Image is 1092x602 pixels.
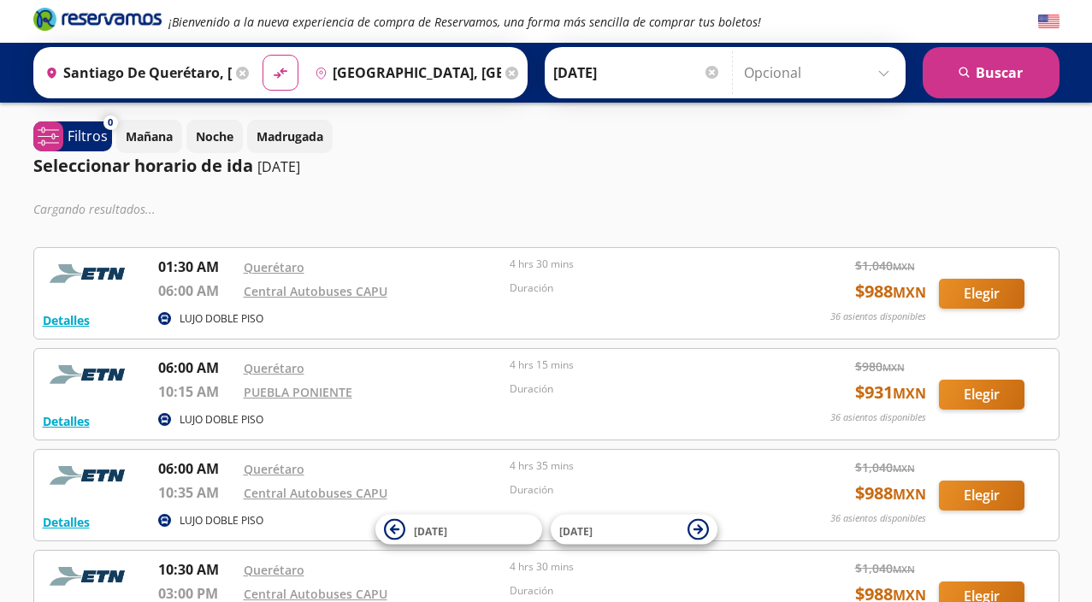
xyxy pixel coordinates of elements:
p: 10:15 AM [158,381,235,402]
p: 4 hrs 30 mins [510,559,768,575]
a: Querétaro [244,259,304,275]
span: 0 [108,115,113,130]
p: Duración [510,280,768,296]
p: Duración [510,583,768,599]
a: Brand Logo [33,6,162,37]
button: Detalles [43,311,90,329]
p: 36 asientos disponibles [830,310,926,324]
img: RESERVAMOS [43,458,137,493]
p: Noche [196,127,233,145]
button: Madrugada [247,120,333,153]
p: 36 asientos disponibles [830,511,926,526]
span: $ 988 [855,279,926,304]
button: Buscar [923,47,1060,98]
p: 4 hrs 15 mins [510,357,768,373]
p: Mañana [126,127,173,145]
p: 06:00 AM [158,280,235,301]
p: 4 hrs 30 mins [510,257,768,272]
i: Brand Logo [33,6,162,32]
p: LUJO DOBLE PISO [180,412,263,428]
button: 0Filtros [33,121,112,151]
a: Querétaro [244,461,304,477]
img: RESERVAMOS [43,257,137,291]
p: Duración [510,381,768,397]
small: MXN [893,283,926,302]
button: [DATE] [375,515,542,545]
span: $ 1,040 [855,458,915,476]
p: LUJO DOBLE PISO [180,513,263,528]
a: Central Autobuses CAPU [244,485,387,501]
p: 4 hrs 35 mins [510,458,768,474]
a: Central Autobuses CAPU [244,283,387,299]
img: RESERVAMOS [43,357,137,392]
p: 06:00 AM [158,357,235,378]
em: Cargando resultados ... [33,201,156,217]
p: Madrugada [257,127,323,145]
p: Duración [510,482,768,498]
p: 10:30 AM [158,559,235,580]
p: 36 asientos disponibles [830,410,926,425]
button: English [1038,11,1060,32]
p: 01:30 AM [158,257,235,277]
input: Buscar Origen [38,51,232,94]
p: [DATE] [257,156,300,177]
button: [DATE] [551,515,717,545]
span: $ 980 [855,357,905,375]
a: Querétaro [244,562,304,578]
button: Detalles [43,513,90,531]
small: MXN [893,563,915,575]
input: Elegir Fecha [553,51,721,94]
span: $ 931 [855,380,926,405]
a: Central Autobuses CAPU [244,586,387,602]
img: RESERVAMOS [43,559,137,593]
small: MXN [893,260,915,273]
button: Elegir [939,279,1024,309]
a: PUEBLA PONIENTE [244,384,352,400]
span: [DATE] [414,523,447,538]
span: [DATE] [559,523,593,538]
button: Elegir [939,380,1024,410]
button: Mañana [116,120,182,153]
small: MXN [893,485,926,504]
small: MXN [893,384,926,403]
p: Filtros [68,126,108,146]
p: Seleccionar horario de ida [33,153,253,179]
a: Querétaro [244,360,304,376]
p: 06:00 AM [158,458,235,479]
small: MXN [893,462,915,475]
span: $ 1,040 [855,559,915,577]
span: $ 988 [855,481,926,506]
input: Buscar Destino [308,51,501,94]
span: $ 1,040 [855,257,915,274]
p: LUJO DOBLE PISO [180,311,263,327]
p: 10:35 AM [158,482,235,503]
button: Detalles [43,412,90,430]
em: ¡Bienvenido a la nueva experiencia de compra de Reservamos, una forma más sencilla de comprar tus... [168,14,761,30]
input: Opcional [744,51,897,94]
button: Noche [186,120,243,153]
button: Elegir [939,481,1024,511]
small: MXN [882,361,905,374]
